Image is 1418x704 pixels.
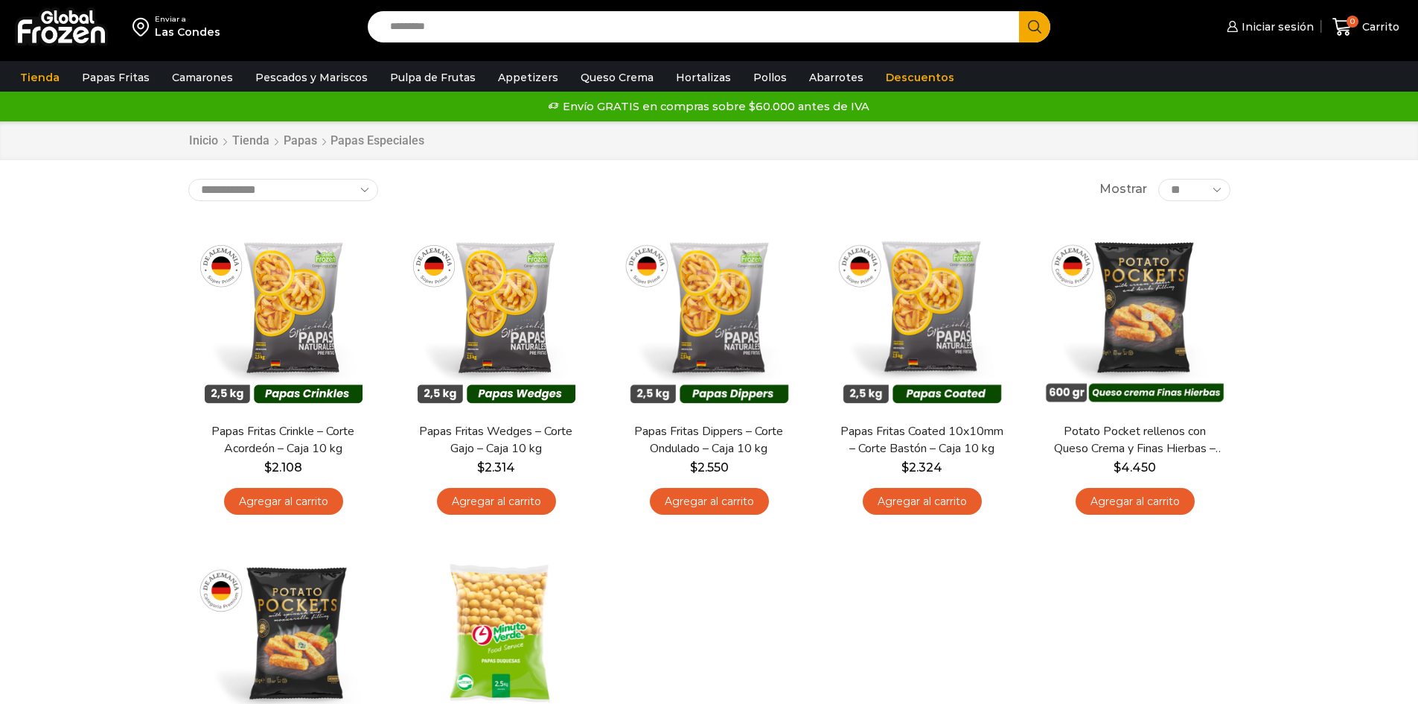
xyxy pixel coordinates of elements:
a: Papas Fritas [74,63,157,92]
a: Iniciar sesión [1223,12,1314,42]
span: Iniciar sesión [1238,19,1314,34]
a: Papas [283,133,318,150]
bdi: 2.324 [901,460,942,475]
bdi: 2.108 [264,460,302,475]
span: $ [1114,460,1121,475]
a: Papas Fritas Crinkle – Corte Acordeón – Caja 10 kg [197,423,368,457]
a: Pescados y Mariscos [248,63,375,92]
div: Las Condes [155,25,220,39]
button: Search button [1019,11,1050,42]
a: Pollos [746,63,794,92]
a: Hortalizas [668,63,738,92]
bdi: 2.550 [690,460,729,475]
span: 0 [1347,16,1358,28]
a: Papas Fritas Coated 10x10mm – Corte Bastón – Caja 10 kg [836,423,1007,457]
a: Agregar al carrito: “Papas Fritas Dippers - Corte Ondulado - Caja 10 kg” [650,488,769,516]
span: Carrito [1358,19,1399,34]
bdi: 4.450 [1114,460,1156,475]
img: address-field-icon.svg [132,14,155,39]
a: Agregar al carrito: “Potato Pocket rellenos con Queso Crema y Finas Hierbas - Caja 8.4 kg” [1076,488,1195,516]
a: Abarrotes [802,63,871,92]
a: 0 Carrito [1329,10,1403,45]
span: $ [690,460,697,475]
a: Descuentos [878,63,962,92]
a: Potato Pocket rellenos con Queso Crema y Finas Hierbas – Caja 8.4 kg [1049,423,1220,457]
a: Pulpa de Frutas [383,63,483,92]
a: Agregar al carrito: “Papas Fritas Crinkle - Corte Acordeón - Caja 10 kg” [224,488,343,516]
span: $ [264,460,272,475]
a: Tienda [13,63,67,92]
a: Appetizers [491,63,566,92]
a: Agregar al carrito: “Papas Fritas Wedges – Corte Gajo - Caja 10 kg” [437,488,556,516]
a: Inicio [188,133,219,150]
span: $ [477,460,485,475]
a: Agregar al carrito: “Papas Fritas Coated 10x10mm - Corte Bastón - Caja 10 kg” [863,488,982,516]
a: Queso Crema [573,63,661,92]
span: Mostrar [1099,181,1147,198]
h1: Papas Especiales [330,133,424,148]
a: Camarones [165,63,240,92]
nav: Breadcrumb [188,133,424,150]
bdi: 2.314 [477,460,515,475]
div: Enviar a [155,14,220,25]
select: Pedido de la tienda [188,179,378,201]
a: Papas Fritas Dippers – Corte Ondulado – Caja 10 kg [623,423,794,457]
a: Papas Fritas Wedges – Corte Gajo – Caja 10 kg [410,423,581,457]
span: $ [901,460,909,475]
a: Tienda [231,133,270,150]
